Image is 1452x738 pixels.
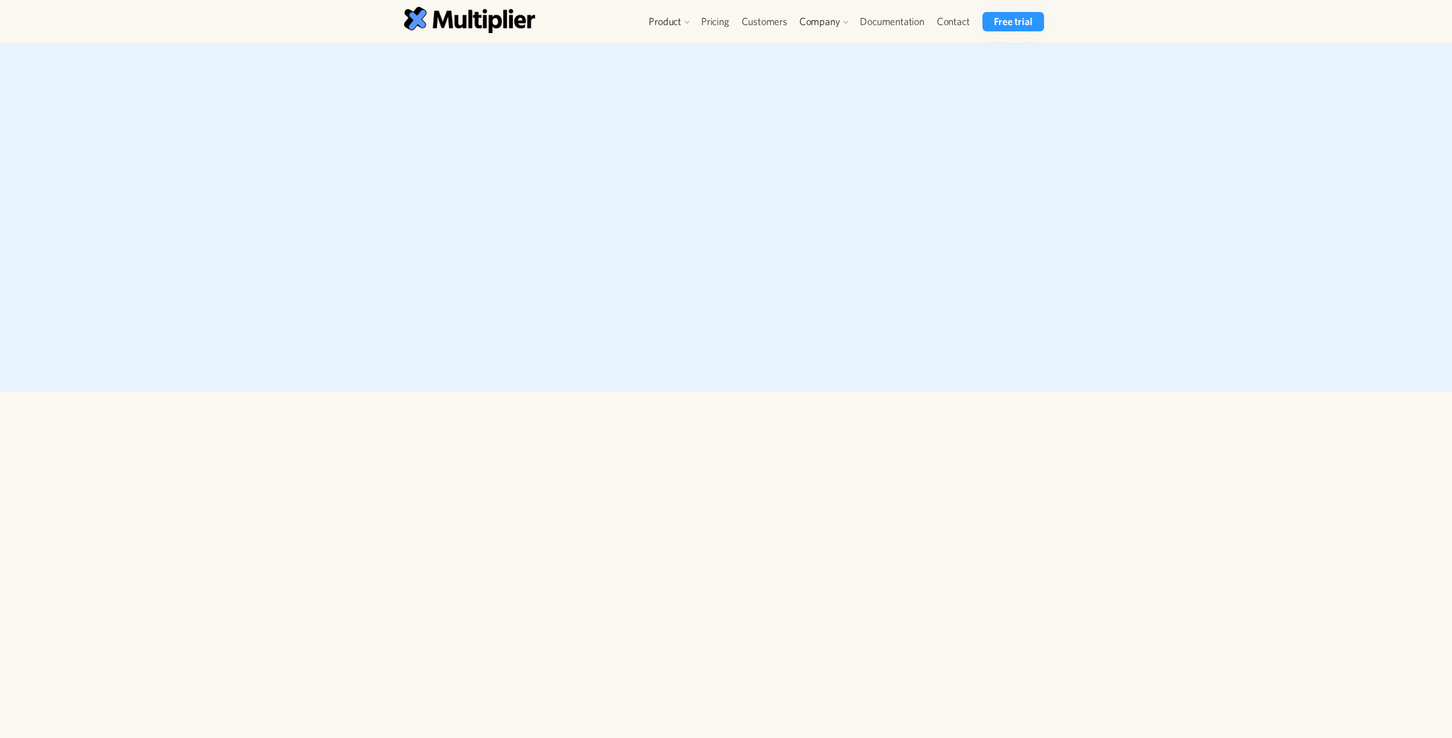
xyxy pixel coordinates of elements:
div: Product [643,12,695,31]
div: Company [799,15,840,29]
div: Company [794,12,854,31]
a: Contact [931,12,976,31]
a: Customers [735,12,794,31]
a: Documentation [854,12,930,31]
div: Product [649,15,681,29]
a: Free trial [982,12,1044,31]
a: Pricing [695,12,735,31]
